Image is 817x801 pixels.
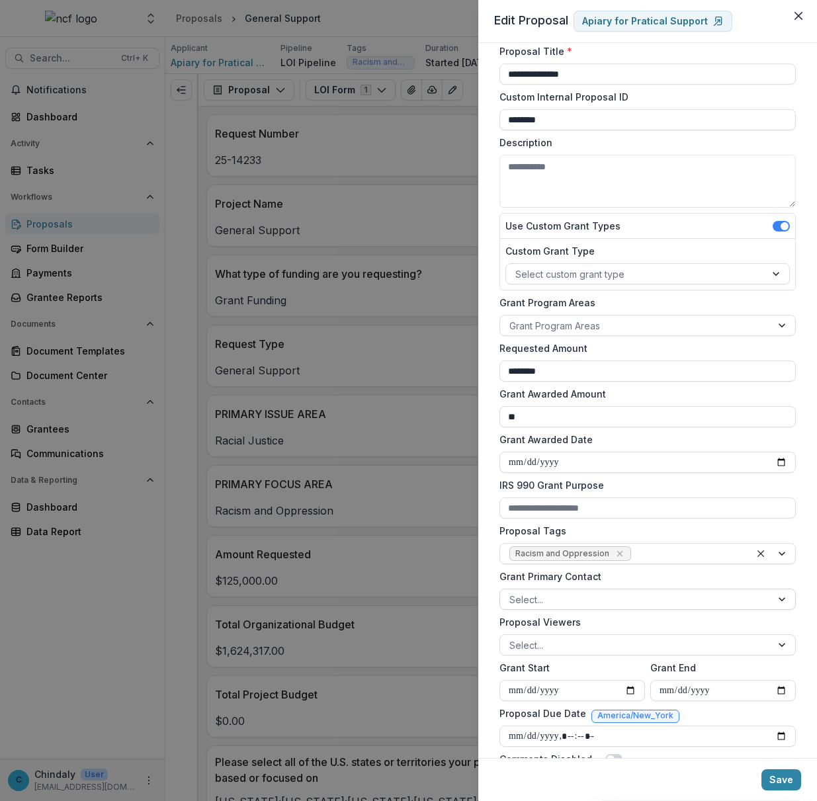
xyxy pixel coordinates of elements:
label: Custom Internal Proposal ID [499,90,788,104]
button: Close [788,5,809,26]
label: Proposal Due Date [499,706,586,720]
span: Racism and Oppression [515,549,609,558]
label: Requested Amount [499,341,788,355]
label: Grant End [650,661,788,675]
label: Grant Program Areas [499,296,788,310]
label: Custom Grant Type [505,244,782,258]
label: Proposal Tags [499,524,788,538]
p: Apiary for Pratical Support [582,16,708,27]
a: Apiary for Pratical Support [574,11,732,32]
label: Grant Awarded Date [499,433,788,446]
label: Description [499,136,788,149]
label: Proposal Viewers [499,615,788,629]
label: IRS 990 Grant Purpose [499,478,788,492]
span: Edit Proposal [494,13,568,27]
label: Grant Start [499,661,637,675]
label: Proposal Title [499,44,788,58]
button: Save [761,769,801,790]
label: Comments Disabled [499,752,592,766]
label: Use Custom Grant Types [505,219,621,233]
div: Remove Racism and Oppression [613,547,626,560]
div: Clear selected options [753,546,769,562]
span: America/New_York [597,711,673,720]
label: Grant Primary Contact [499,569,788,583]
label: Grant Awarded Amount [499,387,788,401]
